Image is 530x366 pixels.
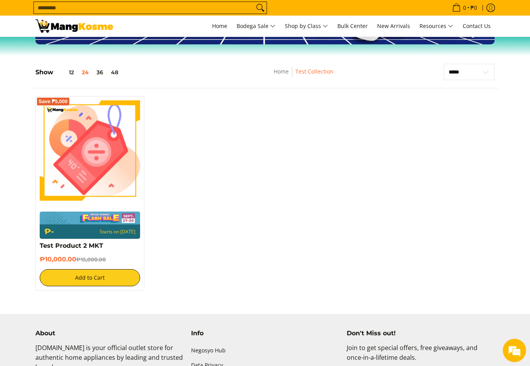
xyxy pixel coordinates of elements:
button: Search [254,2,267,14]
a: Shop by Class [281,16,332,37]
span: We're online! [45,98,107,177]
span: • [450,4,479,12]
a: Test Product 2 MKT [40,242,103,249]
h4: Don't Miss out! [347,329,495,337]
nav: Breadcrumbs [222,67,385,84]
button: 12 [53,69,78,75]
h4: Info [191,329,339,337]
span: Shop by Class [285,21,328,31]
a: Negosyo Hub [191,343,339,358]
button: 24 [78,69,93,75]
span: ₱0 [469,5,478,11]
img: Test Product 2 MKT [40,100,140,201]
img: Test Collection | Mang Kosme [35,19,113,33]
a: Contact Us [459,16,495,37]
span: 0 [462,5,467,11]
span: New Arrivals [377,22,410,30]
span: Contact Us [463,22,491,30]
a: Home [274,68,289,75]
a: Bodega Sale [233,16,279,37]
span: Save ₱5,000 [39,99,68,104]
nav: Main Menu [121,16,495,37]
h4: About [35,329,183,337]
div: Minimize live chat window [128,4,146,23]
a: New Arrivals [373,16,414,37]
h6: ₱10,000.00 [40,256,140,263]
span: Bulk Center [337,22,368,30]
button: 48 [107,69,122,75]
span: Resources [419,21,453,31]
del: ₱15,000.00 [76,256,106,263]
div: Chat with us now [40,44,131,54]
span: Bodega Sale [237,21,276,31]
a: Test Collection [295,68,333,75]
button: 36 [93,69,107,75]
a: Home [208,16,231,37]
span: Home [212,22,227,30]
a: Bulk Center [333,16,372,37]
textarea: Type your message and hit 'Enter' [4,212,148,240]
h5: Show [35,68,122,76]
a: Resources [416,16,457,37]
button: Add to Cart [40,269,140,286]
